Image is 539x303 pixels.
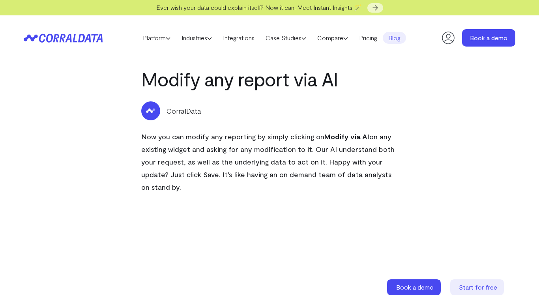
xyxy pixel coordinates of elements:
[156,4,362,11] span: Ever wish your data could explain itself? Now it can. Meet Instant Insights 🪄
[459,283,497,291] span: Start for free
[167,106,201,116] p: CorralData
[387,279,442,295] a: Book a demo
[450,279,505,295] a: Start for free
[462,29,515,47] a: Book a demo
[324,132,369,141] strong: Modify via AI
[176,32,217,44] a: Industries
[137,32,176,44] a: Platform
[141,130,398,193] p: Now you can modify any reporting by simply clicking on on any existing widget and asking for any ...
[396,283,434,291] span: Book a demo
[260,32,312,44] a: Case Studies
[354,32,383,44] a: Pricing
[141,68,398,90] h1: Modify any report via AI
[217,32,260,44] a: Integrations
[383,32,406,44] a: Blog
[312,32,354,44] a: Compare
